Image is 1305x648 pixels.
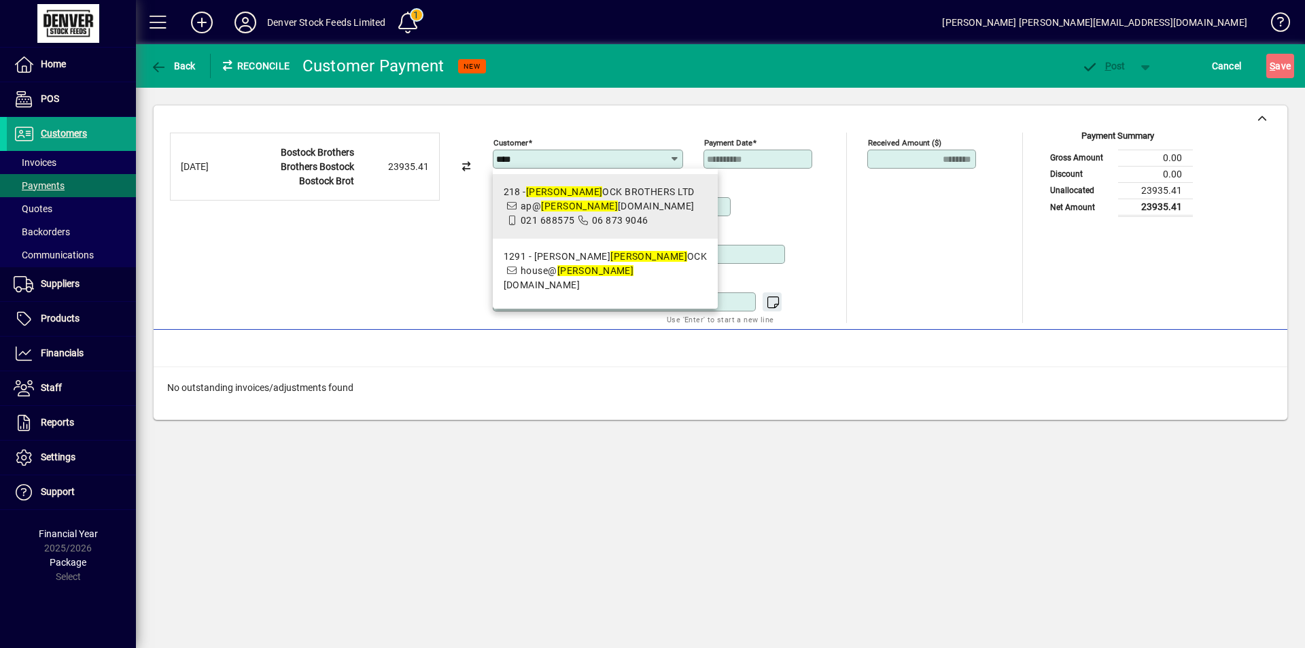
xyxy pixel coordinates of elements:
span: P [1105,61,1111,71]
a: Support [7,475,136,509]
span: S [1270,61,1275,71]
a: Reports [7,406,136,440]
span: Package [50,557,86,568]
button: Back [147,54,199,78]
em: [PERSON_NAME] [610,251,687,262]
td: Net Amount [1043,199,1118,216]
div: Payment Summary [1043,129,1193,150]
span: ost [1081,61,1126,71]
td: 23935.41 [1118,199,1193,216]
em: [PERSON_NAME] [557,265,634,276]
span: Customers [41,128,87,139]
td: Gross Amount [1043,150,1118,166]
span: Reports [41,417,74,428]
div: 1291 - [PERSON_NAME] OCK [504,250,708,264]
span: Backorders [14,226,70,237]
a: Invoices [7,151,136,174]
div: Denver Stock Feeds Limited [267,12,386,33]
a: Payments [7,174,136,197]
span: NEW [464,62,481,71]
a: Home [7,48,136,82]
mat-hint: Use 'Enter' to start a new line [667,311,773,327]
span: 021 688575 [521,215,574,226]
button: Add [180,10,224,35]
span: Financial Year [39,528,98,539]
span: Communications [14,250,94,260]
span: Back [150,61,196,71]
td: 0.00 [1118,150,1193,166]
em: [PERSON_NAME] [541,201,618,211]
button: Save [1266,54,1294,78]
strong: Bostock Brothers Brothers Bostock Bostock Brot [281,147,354,186]
a: Suppliers [7,267,136,301]
span: Financials [41,347,84,358]
span: Cancel [1212,55,1242,77]
div: No outstanding invoices/adjustments found [154,367,1287,409]
mat-label: Received Amount ($) [868,138,941,148]
app-page-header-button: Back [136,54,211,78]
a: Quotes [7,197,136,220]
mat-label: Payment Date [704,138,752,148]
a: Products [7,302,136,336]
span: house@ [DOMAIN_NAME] [504,265,634,290]
span: Home [41,58,66,69]
app-page-summary-card: Payment Summary [1043,133,1193,217]
mat-option: 1291 - JOHN BOSTOCK [493,239,718,303]
div: [PERSON_NAME] [PERSON_NAME][EMAIL_ADDRESS][DOMAIN_NAME] [942,12,1247,33]
a: Communications [7,243,136,267]
td: 0.00 [1118,166,1193,182]
button: Cancel [1208,54,1245,78]
span: ave [1270,55,1291,77]
a: Financials [7,337,136,371]
a: Settings [7,441,136,475]
a: Knowledge Base [1261,3,1288,47]
span: Staff [41,382,62,393]
div: [DATE] [181,160,235,174]
span: 06 873 9046 [592,215,648,226]
span: Suppliers [41,278,80,289]
a: Backorders [7,220,136,243]
button: Post [1075,54,1132,78]
div: 218 - OCK BROTHERS LTD [504,185,708,199]
button: Profile [224,10,267,35]
span: Payments [14,180,65,191]
span: Support [41,486,75,497]
div: 23935.41 [361,160,429,174]
mat-option: 218 - BOSTOCK BROTHERS LTD [493,174,718,239]
span: Invoices [14,157,56,168]
span: POS [41,93,59,104]
em: [PERSON_NAME] [526,186,603,197]
div: Reconcile [211,55,292,77]
span: Settings [41,451,75,462]
a: Staff [7,371,136,405]
td: 23935.41 [1118,182,1193,199]
span: ap@ [DOMAIN_NAME] [521,201,695,211]
span: Products [41,313,80,324]
div: Customer Payment [302,55,445,77]
mat-label: Customer [493,138,528,148]
span: Quotes [14,203,52,214]
a: POS [7,82,136,116]
td: Unallocated [1043,182,1118,199]
td: Discount [1043,166,1118,182]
